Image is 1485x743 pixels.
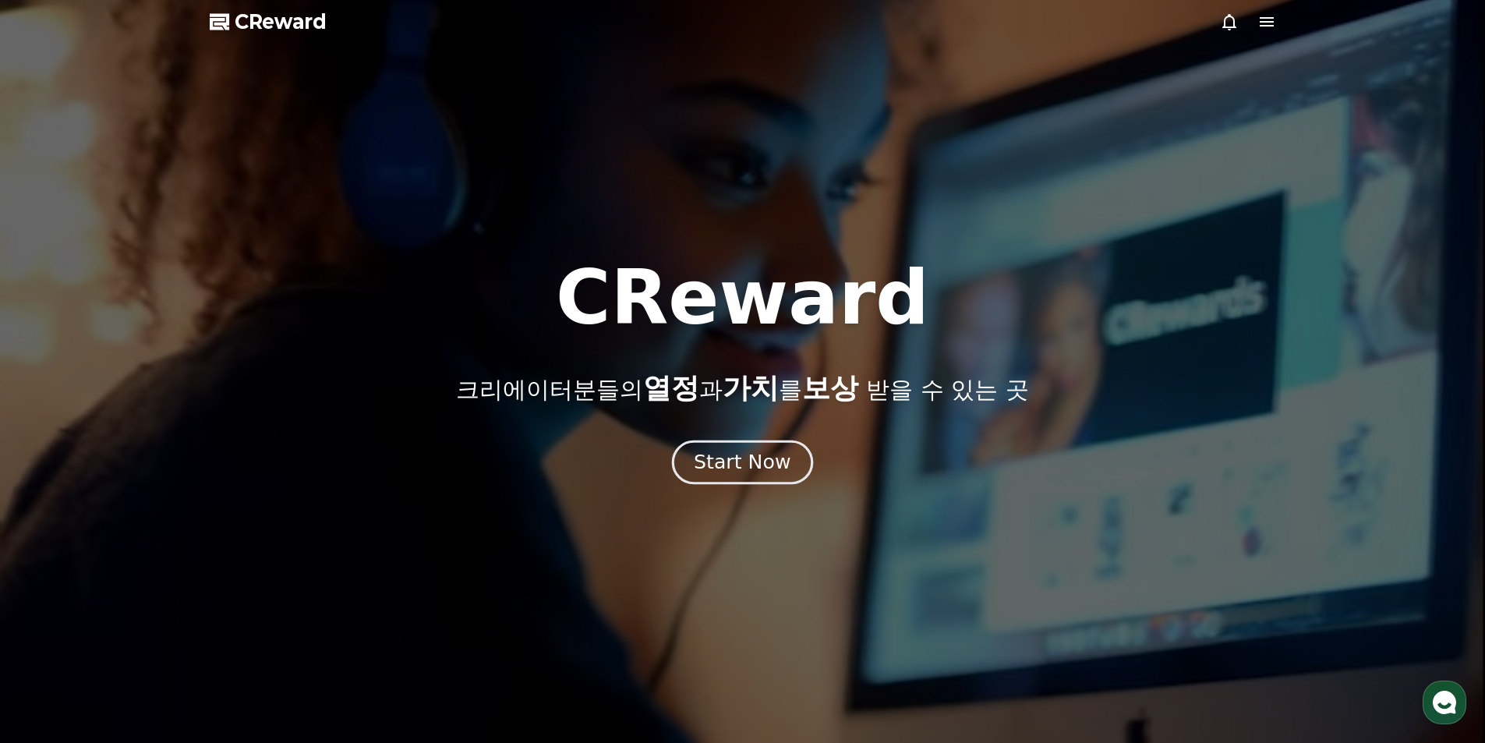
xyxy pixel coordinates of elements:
a: Start Now [675,457,810,472]
a: 설정 [201,494,299,533]
span: 설정 [241,518,260,530]
a: 대화 [103,494,201,533]
div: Start Now [694,449,790,476]
span: 보상 [802,372,858,404]
span: CReward [235,9,327,34]
p: 크리에이터분들의 과 를 받을 수 있는 곳 [456,373,1028,404]
span: 홈 [49,518,58,530]
button: Start Now [672,440,813,484]
a: 홈 [5,494,103,533]
h1: CReward [556,260,929,335]
span: 가치 [723,372,779,404]
a: CReward [210,9,327,34]
span: 열정 [643,372,699,404]
span: 대화 [143,518,161,531]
